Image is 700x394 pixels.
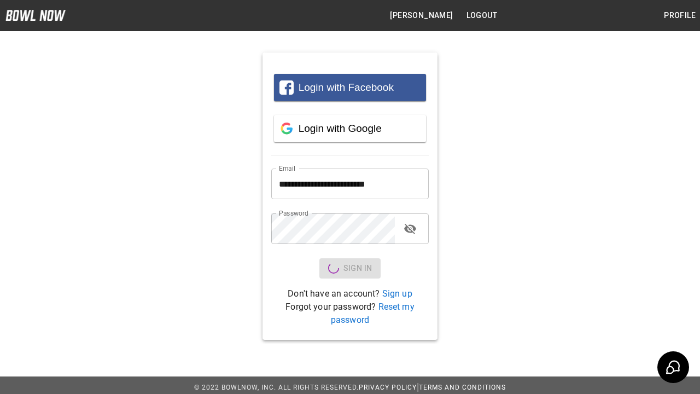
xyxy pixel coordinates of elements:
[299,123,382,134] span: Login with Google
[359,384,417,391] a: Privacy Policy
[5,10,66,21] img: logo
[331,302,415,325] a: Reset my password
[419,384,506,391] a: Terms and Conditions
[386,5,457,26] button: [PERSON_NAME]
[299,82,394,93] span: Login with Facebook
[462,5,501,26] button: Logout
[194,384,359,391] span: © 2022 BowlNow, Inc. All Rights Reserved.
[274,115,426,142] button: Login with Google
[660,5,700,26] button: Profile
[274,74,426,101] button: Login with Facebook
[399,218,421,240] button: toggle password visibility
[382,288,412,299] a: Sign up
[271,287,429,300] p: Don't have an account?
[271,300,429,327] p: Forgot your password?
